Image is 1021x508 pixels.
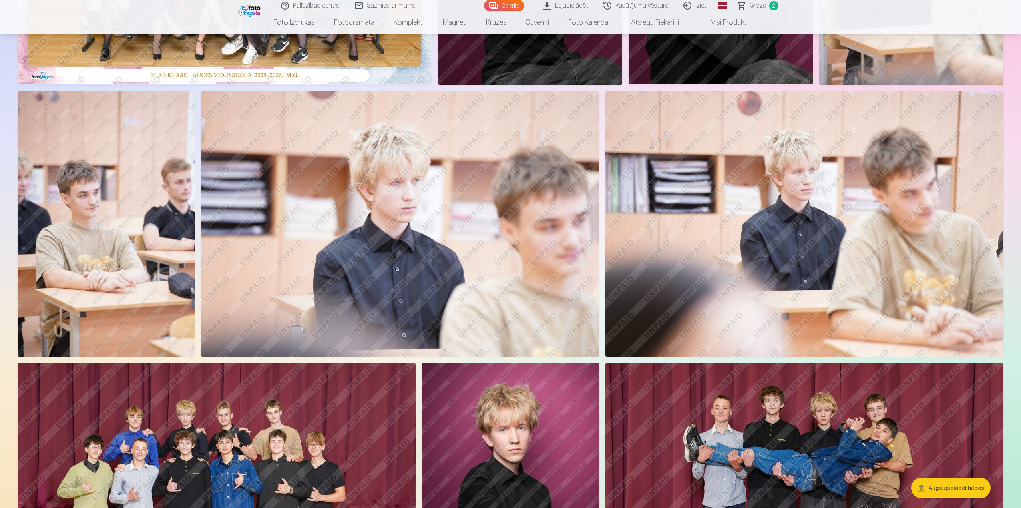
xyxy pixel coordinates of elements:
[689,11,757,34] a: Visi produkti
[238,3,263,17] img: /fa1
[621,11,689,34] a: Atslēgu piekariņi
[559,11,621,34] a: Foto kalendāri
[433,11,476,34] a: Magnēti
[384,11,433,34] a: Komplekti
[769,1,778,10] span: 2
[750,1,766,10] span: Grozs
[324,11,384,34] a: Fotogrāmata
[476,11,516,34] a: Krūzes
[911,478,991,498] button: Augšupielādēt bildes
[264,11,324,34] a: Foto izdrukas
[516,11,559,34] a: Suvenīri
